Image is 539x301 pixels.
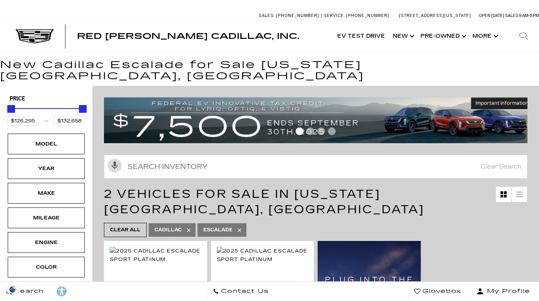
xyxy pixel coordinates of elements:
div: Year [27,164,65,173]
div: Mileage [27,214,65,222]
div: ColorColor [8,257,85,278]
a: Pre-Owned [417,21,469,52]
span: Red [PERSON_NAME] Cadillac, Inc. [77,32,299,41]
img: 2025 Cadillac Escalade Sport Platinum [217,247,308,264]
span: Go to slide 3 [317,127,325,135]
input: Maximum [54,116,85,126]
span: Glovebox [420,286,461,297]
span: My Profile [484,286,530,297]
a: Contact Us [207,282,275,301]
a: New [389,21,417,52]
div: Maximum Price [79,105,87,113]
a: Red [PERSON_NAME] Cadillac, Inc. [77,32,299,40]
a: Glovebox [408,282,467,301]
div: Make [27,189,65,197]
span: 2 Vehicles for Sale in [US_STATE][GEOGRAPHIC_DATA], [GEOGRAPHIC_DATA] [104,187,424,216]
img: vrp-tax-ending-august-version [104,97,533,143]
input: Minimum [7,116,38,126]
a: Service: [PHONE_NUMBER] [321,13,391,18]
a: [STREET_ADDRESS][US_STATE] [399,13,471,18]
span: [PHONE_NUMBER] [346,13,389,18]
span: Go to slide 4 [328,127,336,135]
span: Open [DATE] [479,13,504,18]
span: Search [12,286,44,297]
button: More [469,21,500,52]
div: EngineEngine [8,232,85,253]
span: [PHONE_NUMBER] [276,13,319,18]
section: Click to Open Cookie Consent Modal [4,285,22,293]
div: ModelModel [8,134,85,154]
div: Model [27,140,65,148]
span: Go to slide 1 [296,127,303,135]
span: Sales: [259,13,275,18]
span: Important Information [475,100,529,106]
a: EV Test Drive [333,21,389,52]
span: Sales: [505,13,519,18]
span: Cadillac [154,225,182,235]
span: 9 AM-6 PM [519,13,539,18]
button: Open user profile menu [467,282,539,301]
span: Service: [324,13,345,18]
div: YearYear [8,158,85,179]
span: Escalade [203,225,233,235]
span: Go to slide 2 [306,127,314,135]
div: Engine [27,238,65,247]
div: MakeMake [8,183,85,204]
button: Important Information [471,97,533,109]
img: 2025 Cadillac Escalade Sport Platinum [110,247,201,264]
span: Contact Us [219,286,269,297]
div: Minimum Price [7,105,15,113]
div: Color [27,263,65,271]
svg: Click to toggle on voice search [108,159,122,172]
a: Sales: [PHONE_NUMBER] [259,13,321,18]
img: Opt-Out Icon [4,285,22,293]
h5: Price [10,95,83,102]
img: Cadillac Dark Logo with Cadillac White Text [15,29,54,44]
div: Price [7,102,85,126]
input: Search Inventory [104,155,527,179]
div: MileageMileage [8,207,85,228]
span: Clear All [110,225,141,235]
